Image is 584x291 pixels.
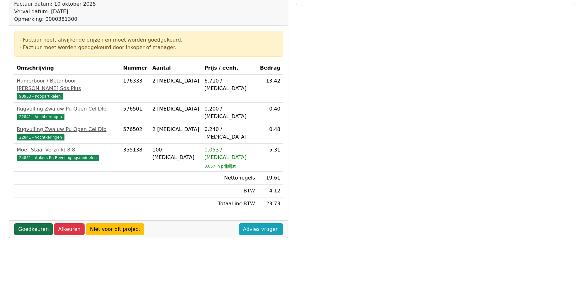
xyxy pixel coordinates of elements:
div: - Factuur moet worden goedgekeurd door inkoper of manager. [19,44,278,51]
td: 23.73 [258,197,283,210]
div: Hamerboor / Betonboor [PERSON_NAME] Sds Plus [17,77,118,92]
span: 22841 - Vochtkeringen [17,134,64,140]
td: 4.12 [258,185,283,197]
a: Advies vragen [239,223,283,235]
div: Rugvulling Zwaluw Pu Open Cel Dlb [17,105,118,113]
span: 90953 - Koopartikelen [17,93,63,100]
div: Verval datum: [DATE] [14,8,148,15]
div: 0.240 / [MEDICAL_DATA] [204,126,255,141]
th: Nummer [121,62,150,75]
td: 0.40 [258,103,283,123]
a: Rugvulling Zwaluw Pu Open Cel Dlb22841 - Vochtkeringen [17,126,118,141]
th: Prijs / eenh. [202,62,258,75]
div: 100 [MEDICAL_DATA] [152,146,199,161]
a: Moer Staal Verzinkt 8.824851 - Ankers En Bevestigingsmiddelen [17,146,118,161]
div: 2 [MEDICAL_DATA] [152,105,199,113]
span: 24851 - Ankers En Bevestigingsmiddelen [17,155,99,161]
a: Afkeuren [54,223,85,235]
td: 19.61 [258,172,283,185]
td: 176333 [121,75,150,103]
td: Totaal inc BTW [202,197,258,210]
div: 0.053 / [MEDICAL_DATA] [204,146,255,161]
div: 0.200 / [MEDICAL_DATA] [204,105,255,120]
td: 5.31 [258,144,283,172]
div: 6.710 / [MEDICAL_DATA] [204,77,255,92]
div: Moer Staal Verzinkt 8.8 [17,146,118,154]
div: Opmerking: 0000381300 [14,15,148,23]
td: 13.42 [258,75,283,103]
sub: 0.057 in prijslijst [204,164,236,168]
th: Omschrijving [14,62,121,75]
td: BTW [202,185,258,197]
td: 576502 [121,123,150,144]
td: Netto regels [202,172,258,185]
div: Rugvulling Zwaluw Pu Open Cel Dlb [17,126,118,133]
th: Bedrag [258,62,283,75]
a: Niet voor dit project [86,223,144,235]
div: 2 [MEDICAL_DATA] [152,126,199,133]
td: 0.48 [258,123,283,144]
td: 576501 [121,103,150,123]
div: Factuur datum: 10 oktober 2025 [14,0,148,8]
div: - Factuur heeft afwijkende prijzen en moet worden goedgekeurd. [19,36,278,44]
th: Aantal [150,62,202,75]
a: Hamerboor / Betonboor [PERSON_NAME] Sds Plus90953 - Koopartikelen [17,77,118,100]
span: 22841 - Vochtkeringen [17,114,64,120]
td: 355138 [121,144,150,172]
a: Goedkeuren [14,223,53,235]
a: Rugvulling Zwaluw Pu Open Cel Dlb22841 - Vochtkeringen [17,105,118,120]
div: 2 [MEDICAL_DATA] [152,77,199,85]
